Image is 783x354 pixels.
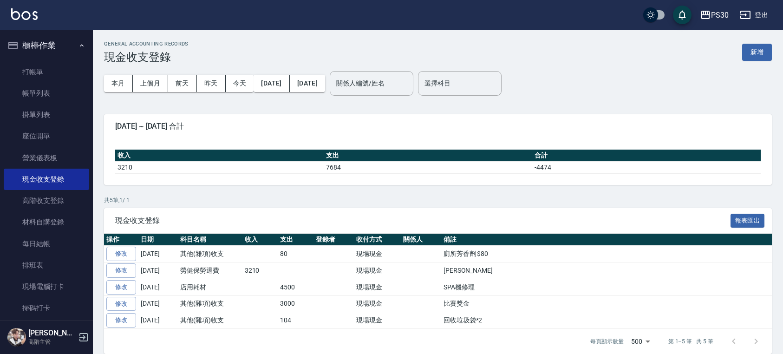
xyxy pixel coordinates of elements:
td: 勞健保勞退費 [178,262,242,279]
a: 高階收支登錄 [4,190,89,211]
a: 打帳單 [4,61,89,83]
td: SPA機修理 [441,279,772,295]
a: 修改 [106,263,136,278]
td: [DATE] [138,312,178,329]
span: 現金收支登錄 [115,216,731,225]
td: [DATE] [138,295,178,312]
th: 收入 [242,234,278,246]
span: [DATE] ~ [DATE] 合計 [115,122,761,131]
button: 櫃檯作業 [4,33,89,58]
td: 80 [278,246,313,262]
th: 關係人 [401,234,441,246]
td: 其他(雜項)收支 [178,312,242,329]
a: 新增 [742,47,772,56]
td: 現場現金 [354,262,401,279]
p: 高階主管 [28,338,76,346]
a: 營業儀表板 [4,147,89,169]
a: 掃碼打卡 [4,297,89,319]
a: 修改 [106,313,136,328]
h3: 現金收支登錄 [104,51,189,64]
a: 每日結帳 [4,233,89,255]
a: 掛單列表 [4,104,89,125]
h2: GENERAL ACCOUNTING RECORDS [104,41,189,47]
td: 7684 [324,161,532,173]
div: 500 [627,329,653,354]
td: 4500 [278,279,313,295]
td: 比賽獎金 [441,295,772,312]
a: 材料自購登錄 [4,211,89,233]
th: 備註 [441,234,772,246]
button: save [673,6,692,24]
a: 現金收支登錄 [4,169,89,190]
th: 日期 [138,234,178,246]
td: 其他(雜項)收支 [178,295,242,312]
th: 支出 [324,150,532,162]
a: 排班表 [4,255,89,276]
td: 廁所芳香劑 $80 [441,246,772,262]
td: 3210 [115,161,324,173]
td: [DATE] [138,279,178,295]
td: 現場現金 [354,295,401,312]
th: 合計 [532,150,761,162]
button: 報表匯出 [731,214,765,228]
button: 本月 [104,75,133,92]
td: 3210 [242,262,278,279]
td: 104 [278,312,313,329]
td: 其他(雜項)收支 [178,246,242,262]
th: 操作 [104,234,138,246]
p: 每頁顯示數量 [590,337,624,346]
img: Logo [11,8,38,20]
th: 收入 [115,150,324,162]
button: 登出 [736,7,772,24]
td: 回收垃圾袋*2 [441,312,772,329]
th: 收付方式 [354,234,401,246]
button: 昨天 [197,75,226,92]
button: [DATE] [254,75,289,92]
a: 帳單列表 [4,83,89,104]
button: PS30 [696,6,732,25]
td: 店用耗材 [178,279,242,295]
td: 現場現金 [354,279,401,295]
td: [DATE] [138,262,178,279]
th: 支出 [278,234,313,246]
h5: [PERSON_NAME] [28,328,76,338]
td: 3000 [278,295,313,312]
button: 上個月 [133,75,168,92]
button: 前天 [168,75,197,92]
a: 座位開單 [4,125,89,147]
th: 科目名稱 [178,234,242,246]
a: 修改 [106,280,136,295]
td: -4474 [532,161,761,173]
td: 現場現金 [354,246,401,262]
th: 登錄者 [313,234,354,246]
a: 現場電腦打卡 [4,276,89,297]
button: 今天 [226,75,254,92]
a: 修改 [106,247,136,261]
p: 共 5 筆, 1 / 1 [104,196,772,204]
a: 報表匯出 [731,216,765,224]
button: [DATE] [290,75,325,92]
td: 現場現金 [354,312,401,329]
p: 第 1–5 筆 共 5 筆 [668,337,713,346]
div: PS30 [711,9,729,21]
td: [PERSON_NAME] [441,262,772,279]
a: 修改 [106,297,136,311]
img: Person [7,328,26,347]
button: 新增 [742,44,772,61]
td: [DATE] [138,246,178,262]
